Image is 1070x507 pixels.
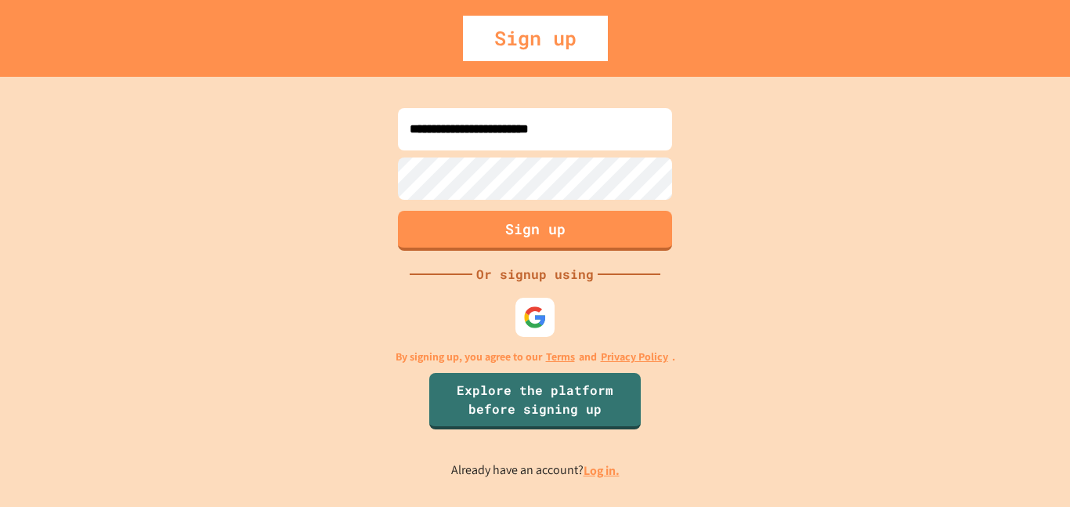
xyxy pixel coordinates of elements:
button: Sign up [398,211,672,251]
div: Sign up [463,16,608,61]
p: By signing up, you agree to our and . [396,349,675,365]
img: google-icon.svg [523,306,547,329]
p: Already have an account? [451,461,620,480]
a: Terms [546,349,575,365]
a: Privacy Policy [601,349,668,365]
a: Log in. [584,462,620,479]
div: Or signup using [472,265,598,284]
a: Explore the platform before signing up [429,373,641,429]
